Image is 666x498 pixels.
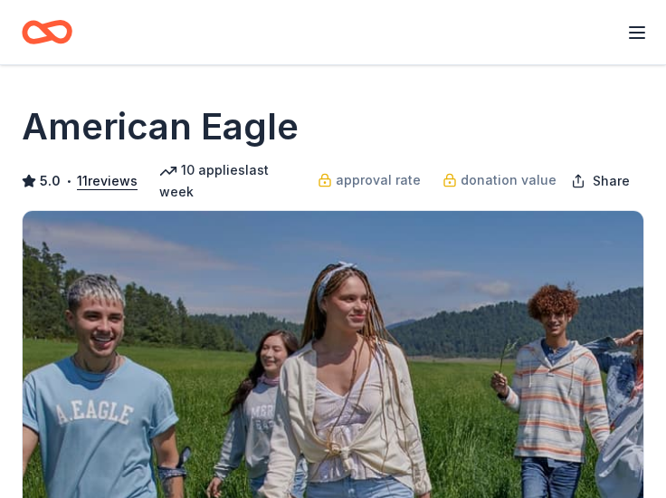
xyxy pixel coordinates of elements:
a: approval rate [318,169,421,191]
div: 10 applies last week [159,159,296,203]
a: donation value [442,169,557,191]
button: 11reviews [77,170,138,192]
button: Share [557,163,644,199]
h1: American Eagle [22,101,299,152]
span: donation value [461,169,557,191]
span: Share [593,170,630,192]
a: Home [22,11,72,53]
span: 5.0 [40,170,61,192]
span: approval rate [336,169,421,191]
span: • [66,174,72,188]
